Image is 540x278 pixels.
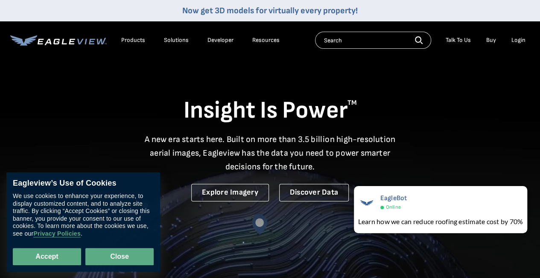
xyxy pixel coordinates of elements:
[33,230,80,237] a: Privacy Policies
[164,36,189,44] div: Solutions
[85,248,154,265] button: Close
[347,99,357,107] sup: TM
[10,96,530,126] h1: Insight Is Power
[191,184,269,201] a: Explore Imagery
[486,36,496,44] a: Buy
[386,204,401,210] span: Online
[315,32,431,49] input: Search
[13,192,154,237] div: We use cookies to enhance your experience, to display customized content, and to analyze site tra...
[380,194,407,202] span: EagleBot
[207,36,234,44] a: Developer
[358,194,375,211] img: EagleBot
[13,248,81,265] button: Accept
[252,36,280,44] div: Resources
[279,184,349,201] a: Discover Data
[358,216,523,227] div: Learn how we can reduce roofing estimate cost by 70%
[140,133,401,174] p: A new era starts here. Built on more than 3.5 billion high-resolution aerial images, Eagleview ha...
[13,179,154,188] div: Eagleview’s Use of Cookies
[511,36,525,44] div: Login
[446,36,471,44] div: Talk To Us
[182,6,358,16] a: Now get 3D models for virtually every property!
[121,36,145,44] div: Products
